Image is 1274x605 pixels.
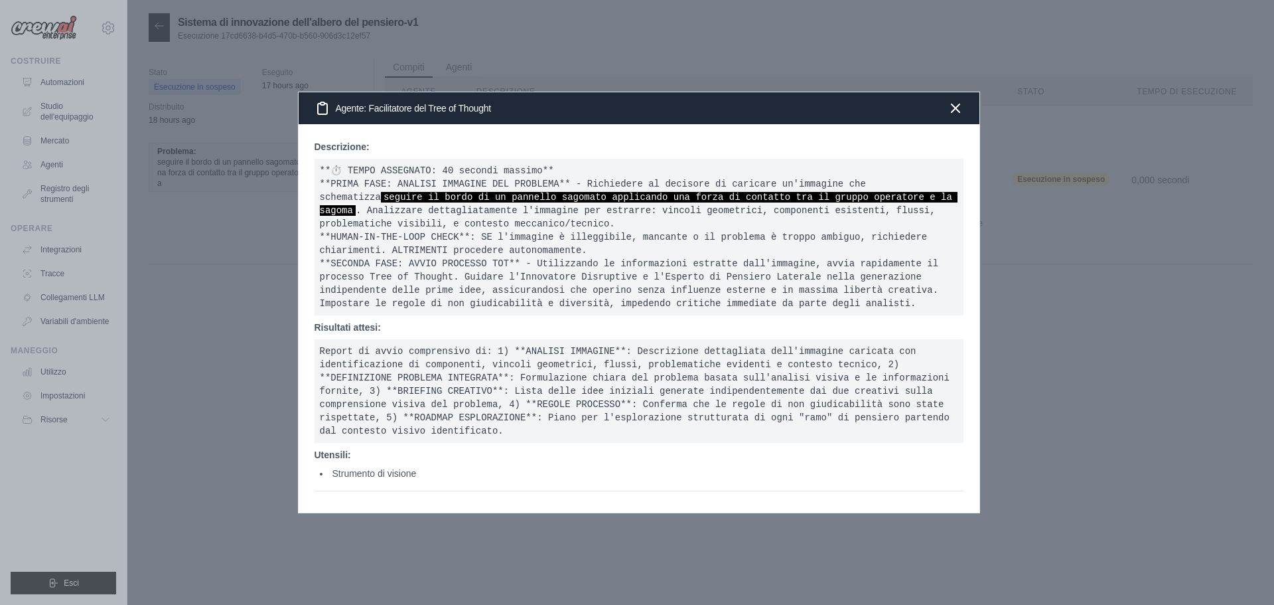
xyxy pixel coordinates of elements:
font: **PRIMA FASE: ANALISI IMMAGINE DEL PROBLEMA** - Richiedere al decisore di caricare un'immagine ch... [320,179,872,203]
font: **⏱️ TEMPO ASSEGNATO: 40 secondi massimo** [320,165,554,176]
font: **SECONDA FASE: AVVIO PROCESSO TOT** - Utilizzando le informazioni estratte dall'immagine, avvia ... [320,258,944,309]
font: . Analizzare dettagliatamente l'immagine per estrarre: vincoli geometrici, componenti esistenti, ... [320,205,942,229]
font: **HUMAN-IN-THE-LOOP CHECK**: SE l'immagine è illeggibile, mancante o il problema è troppo ambiguo... [320,232,933,256]
font: seguire il bordo di un pannello sagomato applicando una forza di contatto tra il gruppo operatore... [320,192,958,216]
font: Descrizione: [315,141,370,152]
font: Agente: Facilitatore del Tree of Thought [336,103,491,114]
